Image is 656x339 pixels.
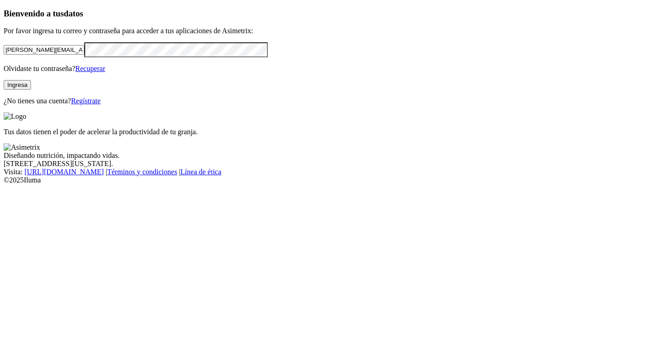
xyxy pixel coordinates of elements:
[4,97,652,105] p: ¿No tienes una cuenta?
[4,9,652,19] h3: Bienvenido a tus
[4,80,31,90] button: Ingresa
[75,65,105,72] a: Recuperar
[180,168,221,176] a: Línea de ética
[71,97,101,105] a: Regístrate
[4,160,652,168] div: [STREET_ADDRESS][US_STATE].
[4,152,652,160] div: Diseñando nutrición, impactando vidas.
[4,168,652,176] div: Visita : | |
[25,168,104,176] a: [URL][DOMAIN_NAME]
[4,27,652,35] p: Por favor ingresa tu correo y contraseña para acceder a tus aplicaciones de Asimetrix:
[4,112,26,121] img: Logo
[4,176,652,184] div: © 2025 Iluma
[4,65,652,73] p: Olvidaste tu contraseña?
[64,9,83,18] span: datos
[4,143,40,152] img: Asimetrix
[107,168,177,176] a: Términos y condiciones
[4,128,652,136] p: Tus datos tienen el poder de acelerar la productividad de tu granja.
[4,45,84,55] input: Tu correo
